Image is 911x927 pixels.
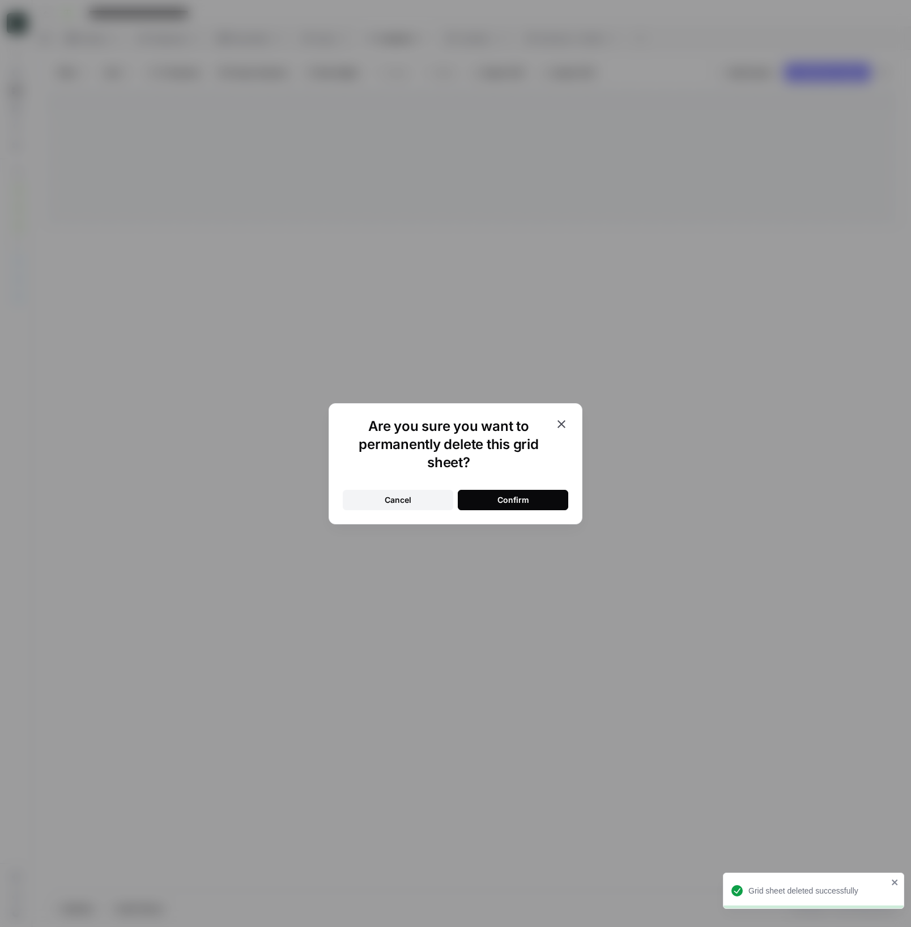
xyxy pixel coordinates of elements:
div: Confirm [497,494,529,506]
div: Cancel [385,494,411,506]
div: Grid sheet deleted successfully [748,885,888,896]
button: close [891,878,899,887]
button: Cancel [343,490,453,510]
button: Confirm [458,490,568,510]
h1: Are you sure you want to permanently delete this grid sheet? [343,417,555,472]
